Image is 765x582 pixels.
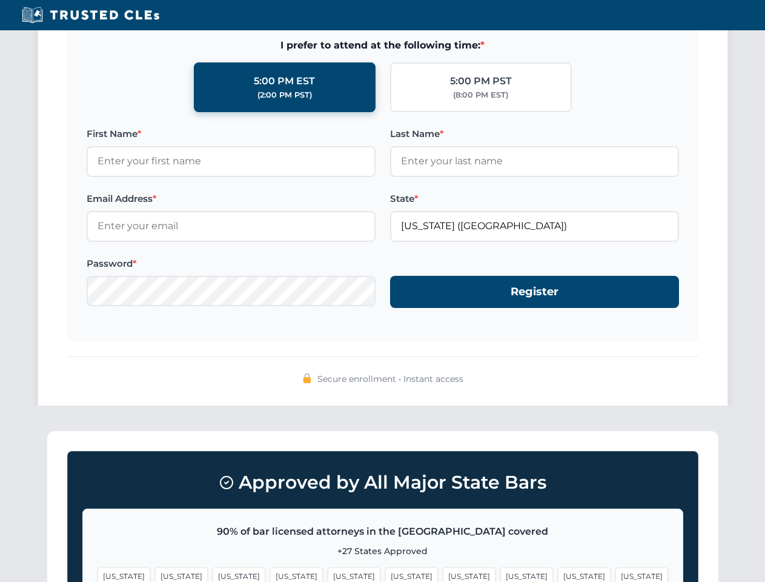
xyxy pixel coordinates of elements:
[254,73,315,89] div: 5:00 PM EST
[87,192,376,206] label: Email Address
[18,6,163,24] img: Trusted CLEs
[257,89,312,101] div: (2:00 PM PST)
[87,127,376,141] label: First Name
[87,38,679,53] span: I prefer to attend at the following time:
[87,256,376,271] label: Password
[453,89,508,101] div: (8:00 PM EST)
[87,146,376,176] input: Enter your first name
[98,544,668,558] p: +27 States Approved
[390,192,679,206] label: State
[390,146,679,176] input: Enter your last name
[98,524,668,540] p: 90% of bar licensed attorneys in the [GEOGRAPHIC_DATA] covered
[87,211,376,241] input: Enter your email
[390,127,679,141] label: Last Name
[82,466,683,499] h3: Approved by All Major State Bars
[390,276,679,308] button: Register
[450,73,512,89] div: 5:00 PM PST
[390,211,679,241] input: Florida (FL)
[302,373,312,383] img: 🔒
[317,372,463,386] span: Secure enrollment • Instant access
